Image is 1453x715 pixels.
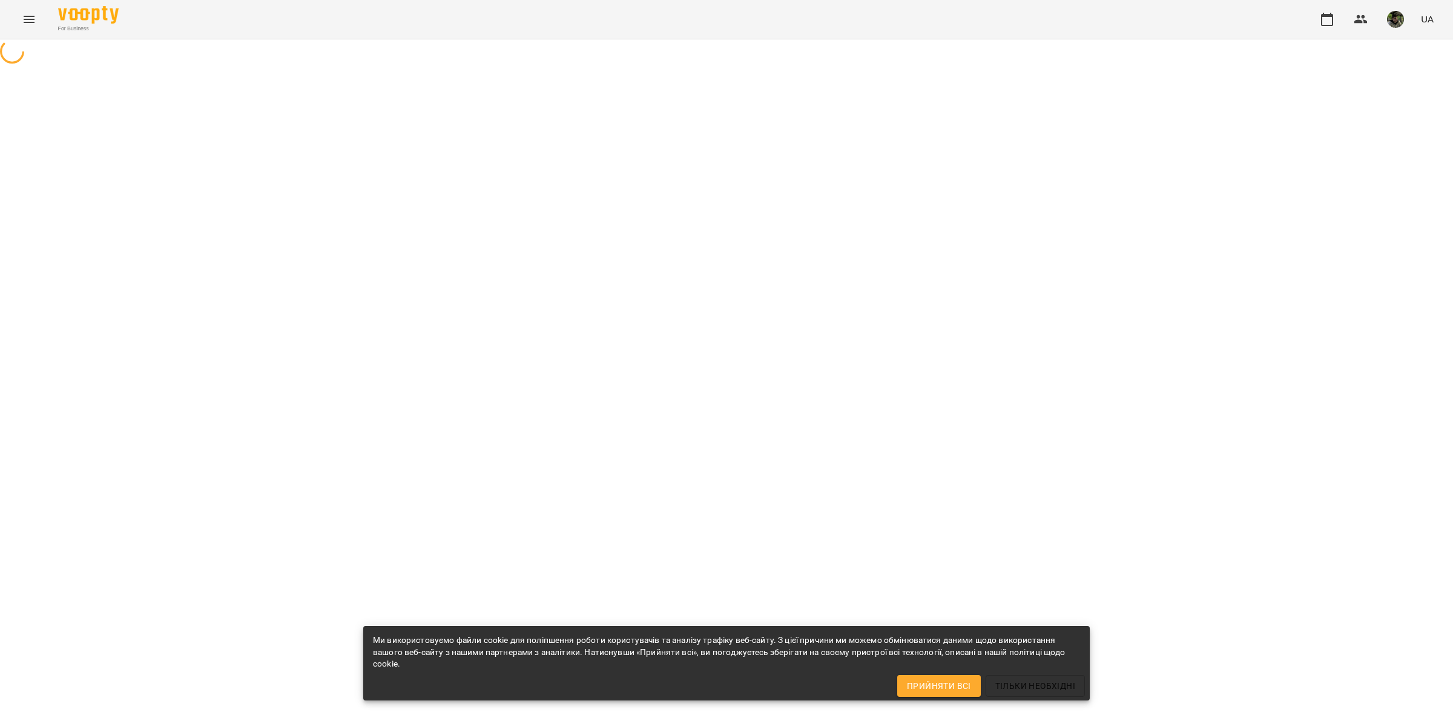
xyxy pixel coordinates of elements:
img: 7ed2fb31642a3e521e5c89097bfbe560.jpg [1387,11,1404,28]
button: Menu [15,5,44,34]
span: UA [1421,13,1434,25]
img: Voopty Logo [58,6,119,24]
span: For Business [58,25,119,33]
button: UA [1416,8,1438,30]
